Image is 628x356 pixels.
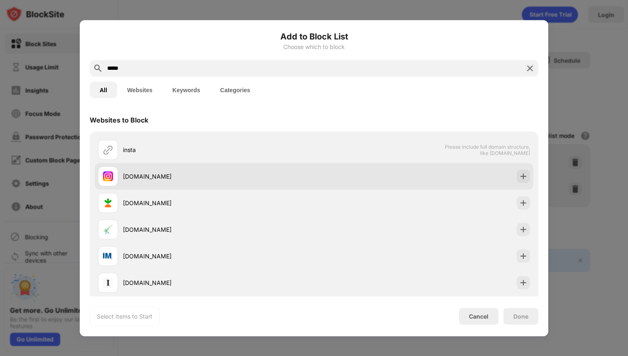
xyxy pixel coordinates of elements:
img: favicons [103,277,113,287]
div: [DOMAIN_NAME] [123,199,314,207]
img: favicons [103,224,113,234]
img: favicons [103,171,113,181]
div: [DOMAIN_NAME] [123,252,314,260]
button: Keywords [162,81,210,98]
div: Done [513,313,528,319]
button: Websites [117,81,162,98]
h6: Add to Block List [90,30,538,42]
button: Categories [210,81,260,98]
img: search-close [525,63,535,73]
div: Cancel [469,313,488,320]
div: [DOMAIN_NAME] [123,278,314,287]
div: [DOMAIN_NAME] [123,225,314,234]
div: insta [123,145,314,154]
img: favicons [103,198,113,208]
span: Please include full domain structure, like [DOMAIN_NAME] [444,143,530,156]
img: search.svg [93,63,103,73]
div: Websites to Block [90,115,148,124]
div: Select Items to Start [97,312,152,320]
img: url.svg [103,145,113,155]
div: [DOMAIN_NAME] [123,172,314,181]
div: Choose which to block [90,43,538,50]
img: favicons [103,251,113,261]
button: All [90,81,117,98]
